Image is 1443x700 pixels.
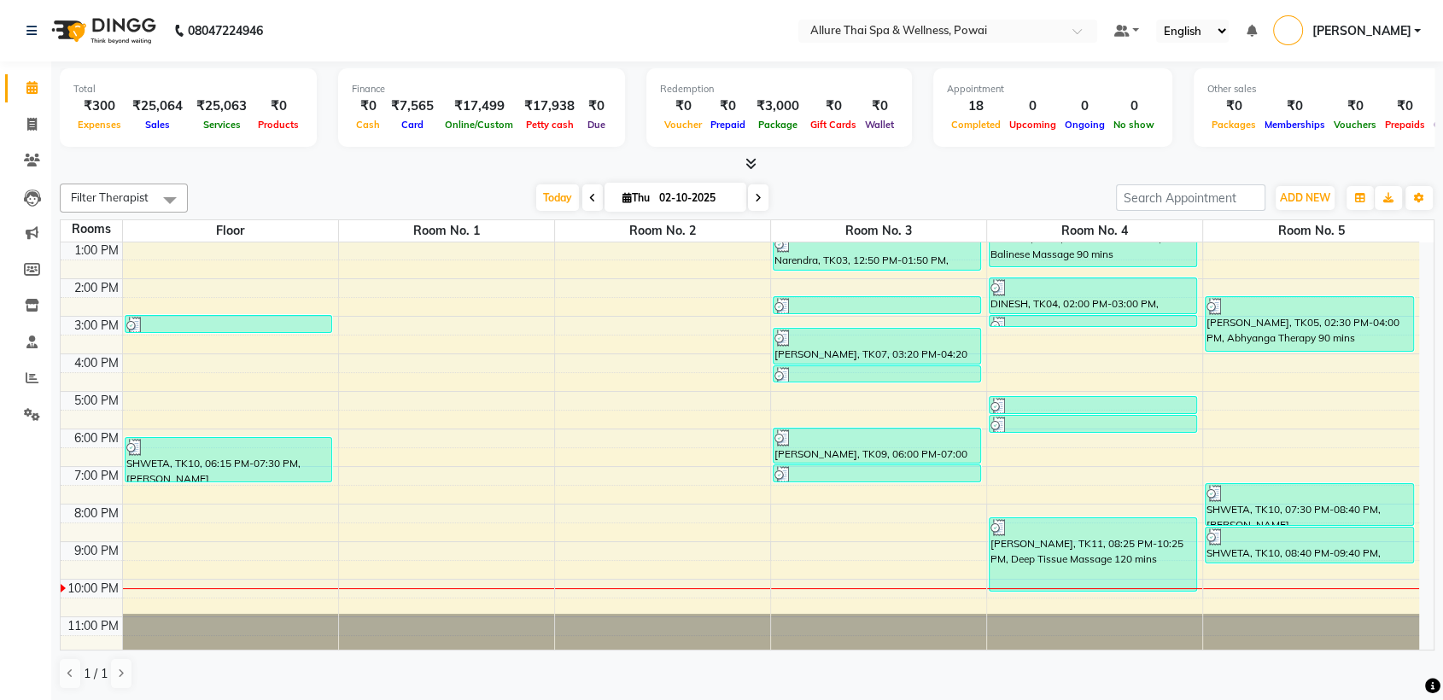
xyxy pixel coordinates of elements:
[1109,119,1159,131] span: No show
[754,119,802,131] span: Package
[1381,119,1429,131] span: Prepaids
[581,96,611,116] div: ₹0
[522,119,578,131] span: Petty cash
[774,366,980,382] div: [PERSON_NAME], TK07, 04:20 PM-04:50 PM, Body Scrub
[141,119,174,131] span: Sales
[64,617,122,635] div: 11:00 PM
[1206,484,1412,525] div: SHWETA, TK10, 07:30 PM-08:40 PM, [PERSON_NAME]
[199,119,245,131] span: Services
[71,505,122,522] div: 8:00 PM
[1260,96,1329,116] div: ₹0
[64,580,122,598] div: 10:00 PM
[126,96,190,116] div: ₹25,064
[73,96,126,116] div: ₹300
[44,7,161,55] img: logo
[84,665,108,683] span: 1 / 1
[536,184,579,211] span: Today
[126,438,332,481] div: SHWETA, TK10, 06:15 PM-07:30 PM, [PERSON_NAME]
[1109,96,1159,116] div: 0
[352,119,384,131] span: Cash
[1312,22,1411,40] span: [PERSON_NAME]
[660,96,706,116] div: ₹0
[1206,297,1412,351] div: [PERSON_NAME], TK05, 02:30 PM-04:00 PM, Abhyanga Therapy 90 mins
[990,316,1196,326] div: DINESH, TK04, 03:00 PM-03:15 PM, Foot Reflexology
[861,119,898,131] span: Wallet
[618,191,654,204] span: Thu
[706,119,750,131] span: Prepaid
[990,397,1196,413] div: [PERSON_NAME], TK08, 05:10 PM-05:40 PM, Champi (Traditional Head Massage) 600
[61,220,122,238] div: Rooms
[771,220,986,242] span: Room No. 3
[947,119,1005,131] span: Completed
[583,119,610,131] span: Due
[352,82,611,96] div: Finance
[254,119,303,131] span: Products
[990,518,1196,591] div: [PERSON_NAME], TK11, 08:25 PM-10:25 PM, Deep Tissue Massage 120 mins
[1116,184,1265,211] input: Search Appointment
[397,119,428,131] span: Card
[1203,220,1419,242] span: Room No. 5
[660,119,706,131] span: Voucher
[774,429,980,463] div: [PERSON_NAME], TK09, 06:00 PM-07:00 PM, Balinese Massage 60 mins
[73,119,126,131] span: Expenses
[990,416,1196,432] div: [PERSON_NAME], TK08, 05:40 PM-06:10 PM, Foot Massage
[774,465,980,481] div: [PERSON_NAME], TK09, 07:00 PM-07:30 PM, Body Scrub
[71,354,122,372] div: 4:00 PM
[71,242,122,260] div: 1:00 PM
[71,467,122,485] div: 7:00 PM
[947,82,1159,96] div: Appointment
[71,392,122,410] div: 5:00 PM
[654,185,739,211] input: 2025-10-02
[1206,528,1412,563] div: SHWETA, TK10, 08:40 PM-09:40 PM, Balinese Massage 60 mins
[706,96,750,116] div: ₹0
[1005,96,1060,116] div: 0
[774,235,980,270] div: Narendra, TK03, 12:50 PM-01:50 PM, Balinese Massage 60 mins
[1207,119,1260,131] span: Packages
[1260,119,1329,131] span: Memberships
[987,220,1202,242] span: Room No. 4
[517,96,581,116] div: ₹17,938
[126,316,332,332] div: [PERSON_NAME], TK06, 03:00 PM-03:30 PM, Aroma Pedicure
[1276,186,1335,210] button: ADD NEW
[384,96,441,116] div: ₹7,565
[555,220,770,242] span: Room No. 2
[1381,96,1429,116] div: ₹0
[441,96,517,116] div: ₹17,499
[254,96,303,116] div: ₹0
[1329,119,1381,131] span: Vouchers
[71,279,122,297] div: 2:00 PM
[73,82,303,96] div: Total
[71,542,122,560] div: 9:00 PM
[1280,191,1330,204] span: ADD NEW
[861,96,898,116] div: ₹0
[1005,119,1060,131] span: Upcoming
[660,82,898,96] div: Redemption
[806,96,861,116] div: ₹0
[1207,96,1260,116] div: ₹0
[750,96,806,116] div: ₹3,000
[774,329,980,364] div: [PERSON_NAME], TK07, 03:20 PM-04:20 PM, Balinese Massage 60 mins
[947,96,1005,116] div: 18
[806,119,861,131] span: Gift Cards
[441,119,517,131] span: Online/Custom
[188,7,263,55] b: 08047224946
[1329,96,1381,116] div: ₹0
[71,429,122,447] div: 6:00 PM
[190,96,254,116] div: ₹25,063
[71,190,149,204] span: Filter Therapist
[1060,119,1109,131] span: Ongoing
[339,220,554,242] span: Room No. 1
[123,220,338,242] span: Floor
[990,278,1196,313] div: DINESH, TK04, 02:00 PM-03:00 PM, Abhyanga Therapy 60 mins
[774,297,980,313] div: [PERSON_NAME], TK06, 02:30 PM-03:00 PM, Foot Massage
[352,96,384,116] div: ₹0
[1273,15,1303,45] img: Prashant Mistry
[71,317,122,335] div: 3:00 PM
[1060,96,1109,116] div: 0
